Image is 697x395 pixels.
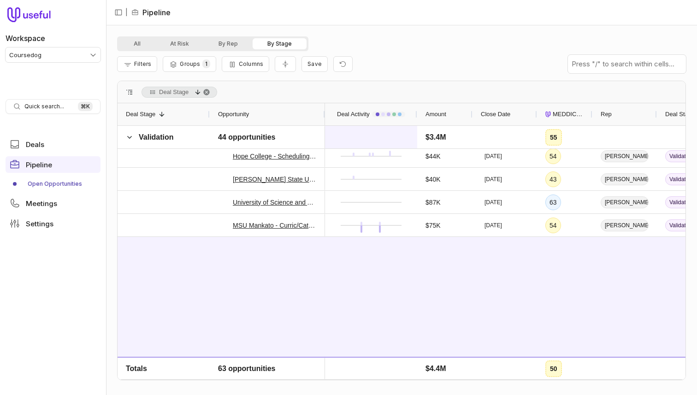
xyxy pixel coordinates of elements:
[601,173,649,185] span: [PERSON_NAME]
[484,222,502,229] time: [DATE]
[139,133,174,141] span: Validation
[484,176,502,183] time: [DATE]
[218,132,275,143] div: 44 opportunities
[549,174,557,185] div: 43
[204,38,253,49] button: By Rep
[425,197,441,208] div: $87K
[180,60,200,67] span: Groups
[301,56,328,72] button: Create a new saved view
[549,151,557,162] div: 54
[155,38,204,49] button: At Risk
[134,60,151,67] span: Filters
[233,174,317,185] a: [PERSON_NAME] State University - Assessment
[425,109,446,120] span: Amount
[163,56,216,72] button: Group Pipeline
[484,199,502,206] time: [DATE]
[233,197,317,208] a: University of Science and Arts of [US_STATE] - Class Scheduling + FWM + CDP - 11.24
[601,196,649,208] span: [PERSON_NAME]
[6,156,100,173] a: Pipeline
[26,220,53,227] span: Settings
[601,366,649,377] span: [PERSON_NAME]
[307,60,322,67] span: Save
[78,102,93,111] kbd: ⌘ K
[142,87,217,98] div: Row Groups
[601,109,612,120] span: Rep
[24,103,64,110] span: Quick search...
[233,151,317,162] a: Hope College - Scheduling & CDP - 11.24
[233,366,317,377] a: [PERSON_NAME] University - Class, Events, FWM, Curriculum, Catalog
[26,141,44,148] span: Deals
[601,150,649,162] span: [PERSON_NAME]
[549,220,557,231] div: 54
[337,109,370,120] span: Deal Activity
[481,109,510,120] span: Close Date
[6,136,100,153] a: Deals
[553,109,584,120] span: MEDDICC Score
[117,56,157,72] button: Filter Pipeline
[275,56,296,72] button: Collapse all rows
[253,38,307,49] button: By Stage
[545,103,584,125] div: MEDDICC Score
[6,215,100,232] a: Settings
[425,220,441,231] div: $75K
[6,33,45,44] label: Workspace
[550,132,557,143] div: 55
[159,87,189,98] span: Deal Stage
[142,87,217,98] span: Deal Stage, descending. Press ENTER to sort. Press DELETE to remove
[26,161,52,168] span: Pipeline
[233,220,317,231] a: MSU Mankato - Curric/Cat, Curric Analytics, Scheduling, CDP - 1.25
[665,109,695,120] span: Deal Stage
[6,177,100,191] a: Open Opportunities
[202,59,210,68] span: 1
[112,6,125,19] button: Collapse sidebar
[125,7,128,18] span: |
[549,366,557,377] div: 63
[239,60,263,67] span: Columns
[601,219,649,231] span: [PERSON_NAME]
[549,197,557,208] div: 63
[568,55,686,73] input: Press "/" to search within cells...
[119,38,155,49] button: All
[425,174,441,185] div: $40K
[425,366,441,377] div: $95K
[425,151,441,162] div: $44K
[222,56,269,72] button: Columns
[484,368,502,375] time: [DATE]
[131,7,171,18] li: Pipeline
[126,109,155,120] span: Deal Stage
[26,200,57,207] span: Meetings
[6,195,100,212] a: Meetings
[6,177,100,191] div: Pipeline submenu
[484,153,502,160] time: [DATE]
[425,132,446,143] div: $3.4M
[333,56,353,72] button: Reset view
[218,109,249,120] span: Opportunity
